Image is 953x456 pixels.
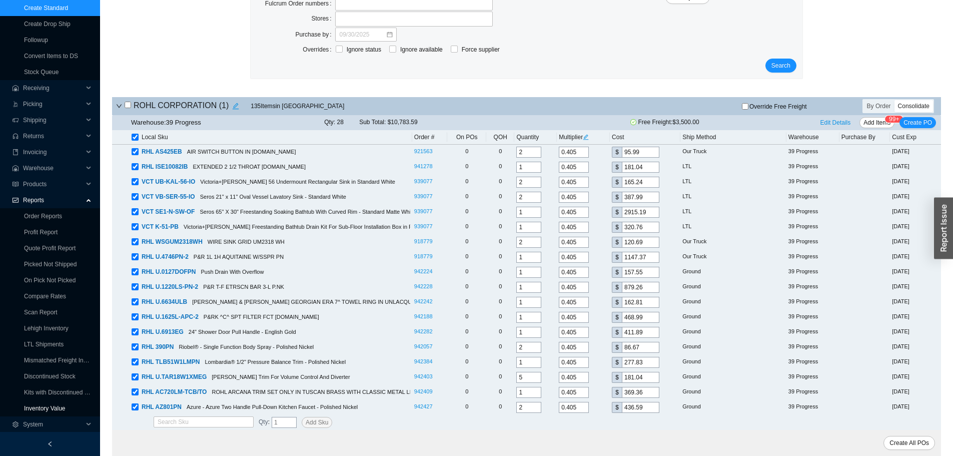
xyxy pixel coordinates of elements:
div: $ [612,402,622,413]
span: Shipping [23,112,83,128]
div: $ [612,222,622,233]
td: Our Truck [680,145,786,160]
td: [DATE] [890,265,941,280]
span: setting [12,421,19,427]
td: [DATE] [890,205,941,220]
span: RHL AC720LM-TCB/TO [142,388,207,395]
td: 0 [486,220,514,235]
td: 0 [486,340,514,355]
sup: 135 [885,116,903,123]
a: 921563 [414,148,433,154]
td: 0 [486,280,514,295]
div: $ [612,237,622,248]
td: [DATE] [890,250,941,265]
span: VCT VB-SER-55-IO [142,193,195,200]
span: left [47,441,53,447]
span: RHL U.4746PN-2 [142,253,189,260]
a: Compare Rates [24,293,66,300]
td: [DATE] [890,385,941,400]
span: Qty [259,418,268,425]
a: Order Reports [24,213,62,220]
span: WIRE SINK GRID UM2318 WH [208,239,285,245]
span: P&R T-F ETRSCN BAR 3-L P.NK [203,284,284,290]
td: [DATE] [890,355,941,370]
td: 0 [486,175,514,190]
span: $3,500.00 [672,119,699,126]
td: [DATE] [890,220,941,235]
td: 0 [447,145,486,160]
input: 1 [272,417,297,428]
td: 39 Progress [786,265,839,280]
span: RHL U.TAR18W1XMEG [142,373,207,380]
button: Search [765,59,796,73]
div: $ [612,282,622,293]
span: Warehouse [23,160,83,176]
span: Search [771,61,790,71]
td: Ground [680,265,786,280]
td: 39 Progress [786,385,839,400]
th: Cust Exp [890,130,941,145]
span: customer-service [12,133,19,139]
a: LTL Shipments [24,341,64,348]
td: 0 [486,325,514,340]
span: RHL U.0127DOFPN [142,268,196,275]
a: 918779 [414,253,433,259]
span: Products [23,176,83,192]
button: Edit Details [816,117,855,128]
span: check-circle [630,119,636,125]
td: 0 [486,190,514,205]
td: 0 [447,325,486,340]
td: 39 Progress [786,310,839,325]
td: 0 [486,355,514,370]
td: 0 [447,265,486,280]
td: Ground [680,310,786,325]
span: [PERSON_NAME] & [PERSON_NAME] GEORGIAN ERA 7^ TOWEL RING IN UNLACQUERED BRASS [192,299,447,305]
a: Scan Report [24,309,58,316]
td: [DATE] [890,235,941,250]
div: $ [612,147,622,158]
td: 39 Progress [786,355,839,370]
span: fund [12,197,19,203]
span: Seros 21" x 11" Oval Vessel Lavatory Sink - Standard White [200,194,346,200]
td: 0 [447,310,486,325]
td: [DATE] [890,325,941,340]
span: Override Free Freight [749,104,807,110]
td: 0 [447,235,486,250]
button: Add Items [859,117,894,128]
div: Multiplier [559,132,608,142]
td: 0 [447,385,486,400]
td: Ground [680,400,786,415]
td: 39 Progress [786,220,839,235]
a: Picked Not Shipped [24,261,77,268]
a: 942384 [414,358,433,364]
td: [DATE] [890,400,941,415]
td: [DATE] [890,370,941,385]
a: 942224 [414,268,433,274]
td: 39 Progress [786,160,839,175]
div: By Order [863,100,894,112]
span: RHL TLB51W1LMPN [142,358,200,365]
th: Quantity [514,130,557,145]
td: 0 [486,295,514,310]
td: 0 [447,295,486,310]
a: 942228 [414,283,433,289]
td: Ground [680,280,786,295]
div: Warehouse: 39 Progress [131,117,201,128]
td: 0 [486,265,514,280]
span: Riobel® - Single Function Body Spray - Polished Nickel [179,344,314,350]
a: On Pick Not Picked [24,277,76,284]
span: edit [583,134,589,140]
td: Ground [680,370,786,385]
a: Convert Items to DS [24,53,78,60]
a: Lehigh Inventory [24,325,69,332]
td: Ground [680,355,786,370]
span: Edit Details [820,118,851,128]
th: QOH [486,130,514,145]
td: 0 [486,160,514,175]
h4: ROHL CORPORATION [125,99,243,113]
td: 39 Progress [786,400,839,415]
span: Qty: [324,119,335,126]
label: Stores [311,12,335,26]
td: 39 Progress [786,280,839,295]
td: 39 Progress [786,175,839,190]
